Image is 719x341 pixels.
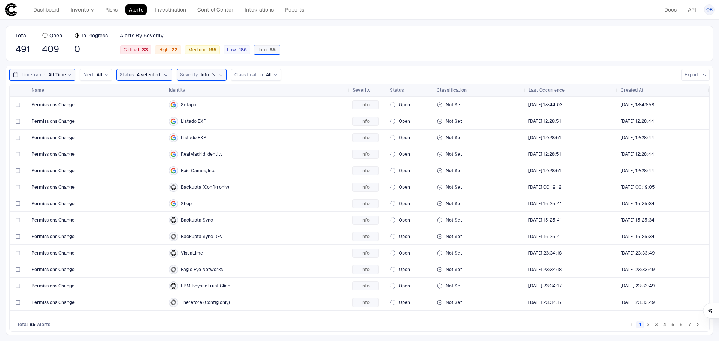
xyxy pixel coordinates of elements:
span: Permissions Change [31,267,75,273]
button: Go to page 2 [644,321,652,328]
div: 12/6/2025 13:25:41 (GMT+00:00 UTC) [528,201,562,207]
span: Info [361,283,370,289]
span: [DATE] 15:25:41 [528,234,562,240]
div: Not Set [437,114,522,129]
span: Open [399,234,410,240]
span: Permissions Change [31,168,75,174]
a: API [685,4,700,15]
span: Permissions Change [31,102,75,108]
span: Permissions Change [31,250,75,256]
span: Permissions Change [31,135,75,141]
span: Critical [124,47,148,53]
span: [DATE] 15:25:34 [621,217,655,223]
span: [DATE] 12:28:51 [528,151,561,157]
button: Go to page 5 [669,321,677,328]
span: [DATE] 15:25:34 [621,234,655,240]
button: page 1 [636,321,644,328]
span: Listado EXP [181,118,206,124]
span: [DATE] 00:19:12 [528,184,561,190]
span: Open [399,267,410,273]
div: 165 [206,47,216,52]
a: Dashboard [30,4,63,15]
div: 13/6/2025 10:28:44 (GMT+00:00 UTC) [621,135,654,141]
span: Info [361,250,370,256]
span: Backupta (Config only) [181,184,229,190]
span: 409 [42,43,62,55]
a: Alerts [125,4,147,15]
span: Eagle Eye Networks [181,267,223,273]
span: Open [399,118,410,124]
span: Status [390,87,404,93]
div: 12/6/2025 13:25:34 (GMT+00:00 UTC) [621,201,655,207]
span: Severity [352,87,371,93]
span: Name [31,87,44,93]
span: EPM BeyondTrust Client [181,283,232,289]
span: [DATE] 23:34:18 [528,250,562,256]
div: Not Set [437,213,522,228]
span: Info [361,168,370,174]
div: 13/6/2025 16:43:58 (GMT+00:00 UTC) [621,102,654,108]
span: Total [17,322,28,328]
span: Severity [180,72,198,78]
span: Open [399,135,410,141]
button: Go to page 4 [661,321,668,328]
button: Export [681,69,710,81]
span: Created At [621,87,643,93]
div: 13/6/2025 10:28:44 (GMT+00:00 UTC) [621,168,654,174]
span: [DATE] 12:28:44 [621,168,654,174]
span: [DATE] 23:33:49 [621,299,655,305]
a: Risks [102,4,121,15]
span: Info [361,135,370,141]
span: Identity [169,87,185,93]
span: Open [399,250,410,256]
a: Docs [661,4,680,15]
div: 13/6/2025 10:28:44 (GMT+00:00 UTC) [621,151,654,157]
button: Go to page 6 [677,321,685,328]
span: [DATE] 23:34:17 [528,299,562,305]
span: Open [399,299,410,305]
div: 11/6/2025 21:34:17 (GMT+00:00 UTC) [528,299,562,305]
div: 13/6/2025 10:28:51 (GMT+00:00 UTC) [528,151,561,157]
span: Open [399,283,410,289]
span: [DATE] 15:25:41 [528,217,562,223]
div: 12/6/2025 22:19:12 (GMT+00:00 UTC) [528,184,561,190]
span: Alerts [37,322,51,328]
div: 12/6/2025 13:25:34 (GMT+00:00 UTC) [621,234,655,240]
span: Classification [437,87,467,93]
button: Go to next page [694,321,701,328]
div: 13/6/2025 16:44:03 (GMT+00:00 UTC) [528,102,562,108]
span: Info [361,184,370,190]
span: 0 [74,43,108,55]
span: [DATE] 12:28:51 [528,168,561,174]
span: Info [201,72,209,78]
a: Inventory [67,4,97,15]
span: All [97,72,103,78]
span: Permissions Change [31,151,75,157]
span: Info [361,151,370,157]
span: Therefore (Config only) [181,299,230,305]
span: [DATE] 18:44:03 [528,102,562,108]
span: 491 [15,43,30,55]
span: [DATE] 23:33:49 [621,250,655,256]
div: 11/6/2025 21:34:18 (GMT+00:00 UTC) [528,267,562,273]
span: Permissions Change [31,184,75,190]
span: Last Occurrence [528,87,565,93]
span: Setapp [181,102,196,108]
span: [DATE] 12:28:44 [621,135,654,141]
span: Timeframe [22,72,45,78]
div: 12/6/2025 13:25:41 (GMT+00:00 UTC) [528,234,562,240]
span: Open [399,168,410,174]
span: Backupta Sync DEV [181,234,223,240]
span: Status [120,72,134,78]
span: Info [361,217,370,223]
span: Open [399,217,410,223]
span: Permissions Change [31,234,75,240]
span: Info [258,47,276,53]
span: Info [361,201,370,207]
span: Open [49,32,62,39]
button: Go to page 3 [653,321,660,328]
div: 11/6/2025 21:33:49 (GMT+00:00 UTC) [621,299,655,305]
span: [DATE] 12:28:51 [528,118,561,124]
div: 22 [169,47,178,52]
span: [DATE] 12:28:44 [621,151,654,157]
